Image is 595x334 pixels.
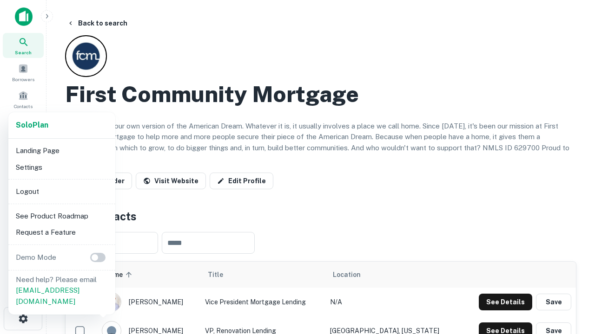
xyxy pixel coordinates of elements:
li: See Product Roadmap [12,208,112,225]
p: Need help? Please email [16,274,108,307]
iframe: Chat Widget [549,230,595,275]
li: Logout [12,183,112,200]
p: Demo Mode [12,252,60,263]
li: Settings [12,159,112,176]
li: Landing Page [12,142,112,159]
strong: Solo Plan [16,121,48,129]
a: SoloPlan [16,120,48,131]
a: [EMAIL_ADDRESS][DOMAIN_NAME] [16,286,79,305]
li: Request a Feature [12,224,112,241]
